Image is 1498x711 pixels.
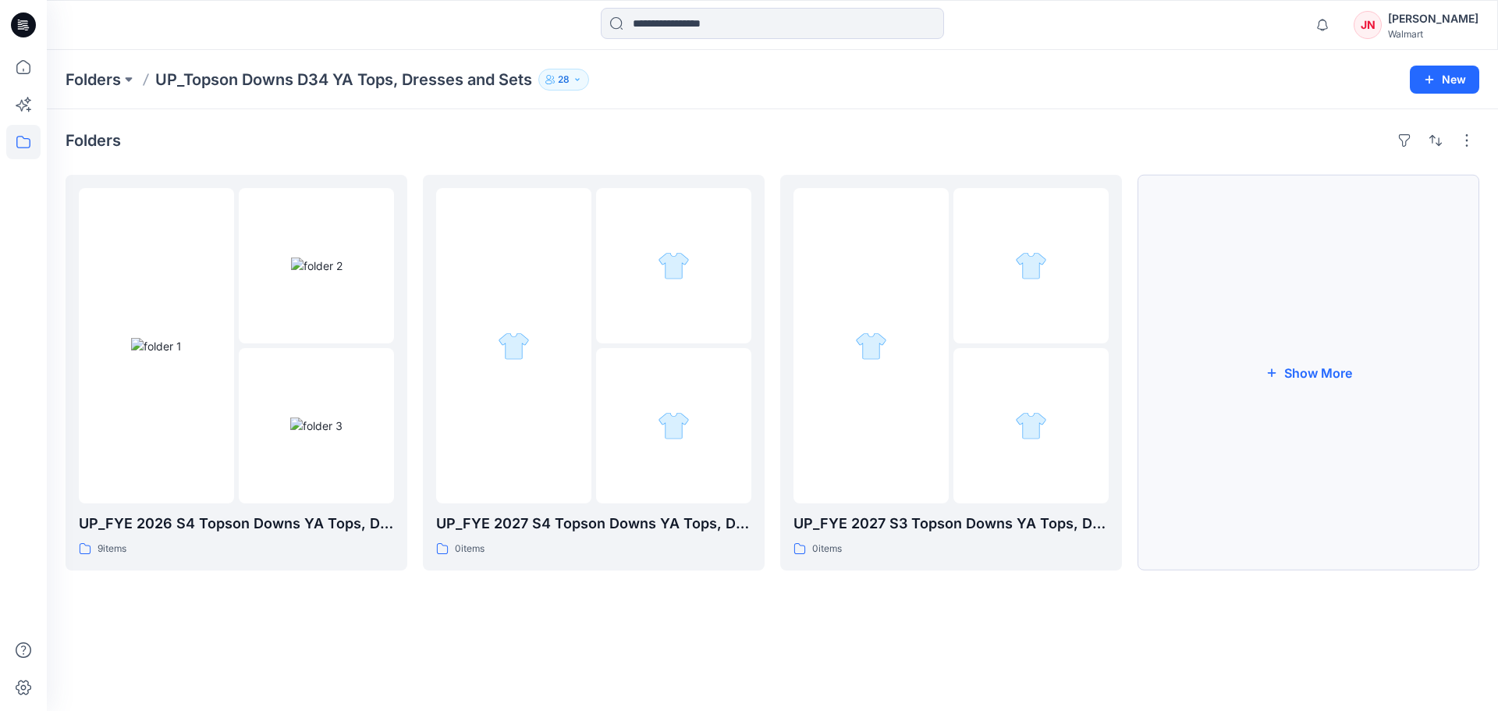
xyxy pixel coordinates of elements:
[436,513,751,535] p: UP_FYE 2027 S4 Topson Downs YA Tops, Dresses and Sets
[423,175,765,571] a: folder 1folder 2folder 3UP_FYE 2027 S4 Topson Downs YA Tops, Dresses and Sets0items
[155,69,532,91] p: UP_Topson Downs D34 YA Tops, Dresses and Sets
[658,410,690,442] img: folder 3
[455,541,485,557] p: 0 items
[793,513,1109,535] p: UP_FYE 2027 S3 Topson Downs YA Tops, Dresses and Sets
[1015,250,1047,282] img: folder 2
[498,330,530,362] img: folder 1
[290,418,343,434] img: folder 3
[1354,11,1382,39] div: JN
[658,250,690,282] img: folder 2
[780,175,1122,571] a: folder 1folder 2folder 3UP_FYE 2027 S3 Topson Downs YA Tops, Dresses and Sets0items
[558,71,570,88] p: 28
[1388,28,1478,40] div: Walmart
[98,541,126,557] p: 9 items
[291,258,343,274] img: folder 2
[1410,66,1479,94] button: New
[66,175,407,571] a: folder 1folder 2folder 3UP_FYE 2026 S4 Topson Downs YA Tops, Dresses and Sets9items
[79,513,394,535] p: UP_FYE 2026 S4 Topson Downs YA Tops, Dresses and Sets
[855,330,887,362] img: folder 1
[131,338,182,354] img: folder 1
[1388,9,1478,28] div: [PERSON_NAME]
[66,131,121,150] h4: Folders
[1138,175,1479,571] button: Show More
[1015,410,1047,442] img: folder 3
[812,541,842,557] p: 0 items
[66,69,121,91] a: Folders
[538,69,589,91] button: 28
